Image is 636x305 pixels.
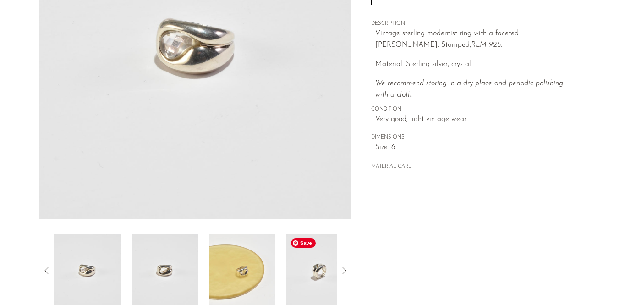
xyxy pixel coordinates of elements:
[375,80,563,99] i: We recommend storing in a dry place and periodic polishing with a cloth.
[375,114,577,126] span: Very good; light vintage wear.
[471,41,502,49] em: RLM 925.
[371,105,577,114] span: CONDITION
[371,164,411,171] button: MATERIAL CARE
[375,28,577,51] p: Vintage sterling modernist ring with a faceted [PERSON_NAME]. Stamped,
[375,142,577,154] span: Size: 6
[371,133,577,142] span: DIMENSIONS
[291,238,316,248] span: Save
[375,59,577,71] p: Material: Sterling silver, crystal.
[371,20,577,28] span: DESCRIPTION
